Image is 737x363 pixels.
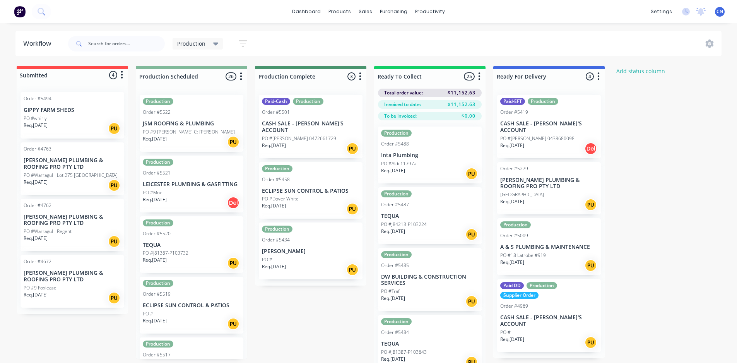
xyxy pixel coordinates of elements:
[143,219,173,226] div: Production
[500,109,528,116] div: Order #5419
[143,317,167,324] p: Req. [DATE]
[143,250,188,257] p: PO #J81387-P103732
[262,109,290,116] div: Order #5501
[500,198,524,205] p: Req. [DATE]
[381,251,412,258] div: Production
[227,318,239,330] div: PU
[262,236,290,243] div: Order #5434
[381,318,412,325] div: Production
[140,156,243,212] div: ProductionOrder #5521LEICESTER PLUMBING & GASFITTINGPO #MoeReq.[DATE]Del
[376,6,411,17] div: purchasing
[381,288,400,295] p: PO #Traf
[140,95,243,152] div: ProductionOrder #5522JSM ROOFING & PLUMBINGPO #9 [PERSON_NAME] Ct [PERSON_NAME]Req.[DATE]PU
[346,142,359,155] div: PU
[143,242,240,248] p: TEQUA
[21,199,124,252] div: Order #4762[PERSON_NAME] PLUMBING & ROOFING PRO PTY LTDPO #Warragul - RegentReq.[DATE]PU
[500,252,546,259] p: PO #18 Latrobe #919
[465,168,478,180] div: PU
[585,199,597,211] div: PU
[262,248,359,255] p: [PERSON_NAME]
[346,264,359,276] div: PU
[143,181,240,188] p: LEICESTER PLUMBING & GASFITTING
[227,257,239,269] div: PU
[262,142,286,149] p: Req. [DATE]
[177,39,205,48] span: Production
[384,89,423,96] span: Total order value:
[384,113,417,120] span: To be invoiced:
[381,341,479,347] p: TEQUA
[24,157,121,170] p: [PERSON_NAME] PLUMBING & ROOFING PRO PTY LTD
[500,329,511,336] p: PO #
[497,218,601,275] div: ProductionOrder #5009A & S PLUMBING & MAINTENANCEPO #18 Latrobe #919Req.[DATE]PU
[24,95,51,102] div: Order #5494
[381,201,409,208] div: Order #5487
[381,160,416,167] p: PO #Aldi 11797a
[500,259,524,266] p: Req. [DATE]
[465,295,478,308] div: PU
[262,176,290,183] div: Order #5458
[612,66,669,76] button: Add status column
[465,228,478,241] div: PU
[381,329,409,336] div: Order #5484
[585,259,597,272] div: PU
[381,262,409,269] div: Order #5485
[527,282,557,289] div: Production
[21,92,124,139] div: Order #5494GIPPY FARM SHEDSPO #whirlyReq.[DATE]PU
[24,291,48,298] p: Req. [DATE]
[143,98,173,105] div: Production
[500,292,539,299] div: Supplier Order
[293,98,323,105] div: Production
[143,341,173,348] div: Production
[500,120,598,134] p: CASH SALE - [PERSON_NAME]'S ACCOUNT
[143,257,167,264] p: Req. [DATE]
[108,235,120,248] div: PU
[381,221,427,228] p: PO #J84213-P103224
[24,235,48,242] p: Req. [DATE]
[88,36,165,51] input: Search for orders...
[143,291,171,298] div: Order #5519
[259,162,363,219] div: ProductionOrder #5458ECLIPSE SUN CONTROL & PATIOSPO #Dover WhiteReq.[DATE]PU
[500,165,528,172] div: Order #5279
[500,191,544,198] p: [GEOGRAPHIC_DATA]
[24,172,118,179] p: PO #Warragul - Lot 275 [GEOGRAPHIC_DATA]
[448,89,475,96] span: $11,152.63
[462,113,475,120] span: $0.00
[500,282,524,289] div: Paid DD
[500,142,524,149] p: Req. [DATE]
[647,6,676,17] div: settings
[500,314,598,327] p: CASH SALE - [PERSON_NAME]'S ACCOUNT
[716,8,723,15] span: CN
[143,196,167,203] p: Req. [DATE]
[262,98,290,105] div: Paid-Cash
[143,170,171,176] div: Order #5521
[259,223,363,279] div: ProductionOrder #5434[PERSON_NAME]PO #Req.[DATE]PU
[262,226,292,233] div: Production
[381,356,405,363] p: Req. [DATE]
[24,214,121,227] p: [PERSON_NAME] PLUMBING & ROOFING PRO PTY LTD
[381,213,479,219] p: TEQUA
[140,216,243,273] div: ProductionOrder #5520TEQUAPO #J81387-P103732Req.[DATE]PU
[24,115,47,122] p: PO #whirly
[500,244,598,250] p: A & S PLUMBING & MAINTENANCE
[143,310,153,317] p: PO #
[497,95,601,158] div: Paid-EFTProductionOrder #5419CASH SALE - [PERSON_NAME]'S ACCOUNTPO #[PERSON_NAME] 0438680098Req.[...
[500,232,528,239] div: Order #5009
[381,130,412,137] div: Production
[378,248,482,312] div: ProductionOrder #5485DW BUILDING & CONSTRUCTION SERVICESPO #TrafReq.[DATE]PU
[497,162,601,215] div: Order #5279[PERSON_NAME] PLUMBING & ROOFING PRO PTY LTD[GEOGRAPHIC_DATA]Req.[DATE]PU
[24,202,51,209] div: Order #4762
[381,140,409,147] div: Order #5488
[108,292,120,304] div: PU
[262,135,336,142] p: PO #[PERSON_NAME] 0472661729
[143,351,171,358] div: Order #5517
[411,6,449,17] div: productivity
[500,177,598,190] p: [PERSON_NAME] PLUMBING & ROOFING PRO PTY LTD
[143,159,173,166] div: Production
[378,127,482,183] div: ProductionOrder #5488Inta PlumbingPO #Aldi 11797aReq.[DATE]PU
[497,279,601,352] div: Paid DDProductionSupplier OrderOrder #4969CASH SALE - [PERSON_NAME]'S ACCOUNTPO #Req.[DATE]PU
[24,228,72,235] p: PO #Warragul - Regent
[108,179,120,192] div: PU
[21,255,124,308] div: Order #4672[PERSON_NAME] PLUMBING & ROOFING PRO PTY LTDPO #9 FoxleaseReq.[DATE]PU
[381,274,479,287] p: DW BUILDING & CONSTRUCTION SERVICES
[262,202,286,209] p: Req. [DATE]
